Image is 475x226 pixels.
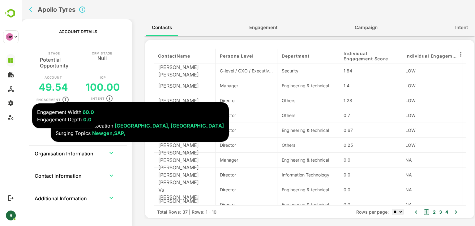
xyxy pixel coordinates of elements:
[422,209,426,215] button: 4
[384,82,437,89] div: LOW
[322,82,375,89] div: 1.4
[198,127,251,133] div: Director
[6,194,15,202] button: Logout
[136,53,168,59] span: contactName
[384,67,437,74] div: LOW
[384,172,437,178] div: NA
[322,112,375,119] div: 0.7
[260,172,313,178] div: Information Technology
[3,7,19,19] img: BambooboxLogoMark.f1c84d78b4c51b1a7b5f700c9845e183.svg
[322,142,375,148] div: 0.25
[18,55,47,69] h5: Potential Opportunity
[85,193,94,202] button: expand row
[198,53,232,59] span: Persona Level
[13,146,100,213] table: collapsible table
[384,112,437,119] div: LOW
[333,24,356,32] span: Campaign
[137,149,178,171] p: [PERSON_NAME] [PERSON_NAME] [PERSON_NAME]
[260,127,313,133] div: Engineering & technical
[71,130,104,136] span: Newgen, SAP,
[137,82,177,89] p: [PERSON_NAME]
[13,168,79,183] th: Contact Information
[198,97,251,104] div: Director
[21,134,92,140] h1: No Comment
[384,157,437,163] div: NA
[416,209,420,215] button: 3
[198,67,251,74] div: C-level / CXO / Executive / C-Suite
[137,63,178,78] p: [PERSON_NAME] [PERSON_NAME]
[322,157,375,163] div: 0.0
[13,190,79,205] th: Additional Information
[322,201,375,208] div: 0.0
[322,67,375,74] div: 1.84
[85,148,94,158] button: expand row
[198,186,251,193] div: Director
[60,109,72,115] span: 60.0
[123,19,453,36] div: full width tabs example
[198,172,251,178] div: Director
[384,53,437,59] span: Individual Engagement Level
[260,82,313,89] div: Engineering & technical
[70,52,91,55] p: CRM Stage
[402,209,408,215] button: 1
[137,179,178,201] p: [PERSON_NAME] Vs [PERSON_NAME]
[37,29,75,34] p: Account Details
[384,97,437,104] div: LOW
[64,81,98,93] h5: 100.00
[384,142,437,148] div: LOW
[260,112,313,119] div: Others
[228,24,256,32] span: Engagement
[34,115,202,122] div: Topic Count
[15,116,72,123] div: Engagement Depth
[322,186,375,193] div: 0.0
[93,123,202,129] span: [GEOGRAPHIC_DATA], [GEOGRAPHIC_DATA]
[260,157,313,163] div: Engineering & technical
[15,108,72,116] div: Engagement Width
[322,127,375,133] div: 0.67
[198,82,251,89] div: Manager
[260,53,288,59] span: Department
[16,6,54,13] h2: Apollo Tyres
[130,24,150,32] span: Contacts
[137,171,177,179] p: [PERSON_NAME]
[34,122,202,129] div: Most Interested Location
[384,201,437,208] div: NA
[198,112,251,119] div: Director
[137,197,178,212] p: [PERSON_NAME] [PERSON_NAME]
[85,171,94,180] button: expand row
[6,33,13,41] div: OP
[434,24,446,32] span: Intent
[34,129,202,137] div: Surging Topics
[17,81,46,93] h5: 49.54
[322,97,375,104] div: 1.28
[70,97,83,100] p: Intent
[6,5,15,14] button: back
[57,6,64,13] svg: Click to close Account details panel
[78,76,84,79] p: ICP
[335,209,367,215] span: Rows per page:
[62,116,70,123] span: 0.0
[260,142,313,148] div: Others
[198,201,251,208] div: Director
[137,141,177,149] p: [PERSON_NAME]
[260,186,313,193] div: Engineering & technical
[260,67,313,74] div: Security
[260,97,313,104] div: Others
[137,97,177,104] p: [PERSON_NAME]
[13,146,79,160] th: Organisation Information
[384,127,437,133] div: LOW
[198,157,251,163] div: Manager
[34,107,202,115] div: Intent Level
[23,76,41,79] p: Account
[76,55,85,60] h5: Null
[135,209,195,215] div: Total Rows: 37 | Rows: 1 - 10
[410,209,414,215] button: 2
[6,211,16,220] div: R
[198,142,251,148] div: Director
[15,98,39,101] p: Engagement
[260,201,313,208] div: Engineering & technical
[384,186,437,193] div: NA
[322,172,375,178] div: 0.0
[27,52,38,55] p: Stage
